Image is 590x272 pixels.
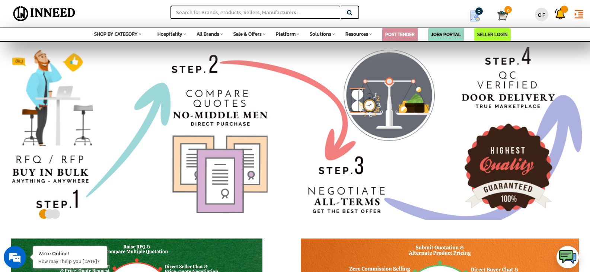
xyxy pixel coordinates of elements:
[497,7,503,24] a: Cart 0
[170,6,340,19] input: Search for Brands, Products, Sellers, Manufacturers...
[233,31,262,38] span: Sale & Offers
[535,8,548,21] div: OF
[345,31,368,38] span: Resources
[475,7,483,15] span: 0
[555,8,566,19] img: Support Tickets
[38,258,102,265] p: How may I help you today?
[197,31,219,38] span: All Brands
[497,10,508,21] img: Cart
[38,250,102,257] div: We're Online!
[44,211,50,214] button: 2
[385,31,415,38] a: POST TENDER
[469,10,481,22] img: Show My Quotes
[558,248,577,266] img: logo.png
[532,2,551,24] a: OF
[50,211,55,214] button: 3
[38,211,44,214] button: 1
[276,31,296,38] span: Platform
[573,9,584,20] i: format_indent_increase
[310,31,331,38] span: Solutions
[459,7,497,25] a: my Quotes 0
[431,31,461,38] a: JOBS PORTAL
[551,2,570,22] a: Support Tickets
[477,31,508,38] a: SELLER LOGIN
[10,4,79,23] img: Inneed.Market
[504,6,512,13] span: 0
[570,2,588,25] a: format_indent_increase
[94,31,138,38] span: SHOP BY CATEGORY
[157,31,182,38] span: Hospitality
